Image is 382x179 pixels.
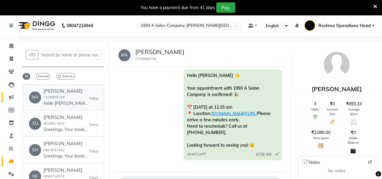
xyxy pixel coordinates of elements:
[89,122,98,127] small: Today
[89,96,98,101] small: Today
[29,144,41,156] div: SH
[296,85,377,94] div: [PERSON_NAME]
[301,159,320,167] span: Notes
[326,107,339,116] span: Amount Due
[351,129,356,136] span: ₹0
[118,49,130,61] div: MA
[43,95,65,99] small: 7378999799
[43,126,89,133] p: Greetings. Your booking with 1993 A Salon Company, [PERSON_NAME][GEOGRAPHIC_DATA] on [DATE] 11:30...
[43,114,89,120] h6: [PERSON_NAME]
[29,91,41,104] div: MA
[135,48,184,56] h5: [PERSON_NAME]
[346,107,362,116] span: Average Spent
[329,119,335,125] img: Amount Due Icon
[311,107,319,112] span: Visits
[328,168,345,174] span: No notes
[351,119,357,124] img: Average Spent Icon
[135,57,156,61] small: 7378999799
[345,136,362,145] span: Wallet Balance
[29,118,41,130] div: SU
[89,149,98,154] small: Today
[56,73,75,80] span: Refresh
[15,17,57,34] img: logo
[26,50,38,59] button: +91
[43,141,89,146] h6: [PERSON_NAME]
[43,174,65,178] small: 9850730374
[216,2,235,13] button: Pay
[36,73,50,80] span: Unread
[187,73,270,148] span: Hello [PERSON_NAME] 👋 Your appointment with 1993 A Salon Company is confirmed! 🎉 📅 [DATE] at 11:1...
[23,73,30,80] span: All
[43,167,89,173] h6: [PERSON_NAME]
[43,100,89,107] p: Hello [PERSON_NAME] 👋 Your appointment with 1993 A Salon Company is confirmed! 🎉 📅 [DATE] at 11:1...
[318,23,371,29] span: Reshma Operations Head
[255,152,271,157] span: 10:56 AM
[346,101,362,107] span: ₹693.33
[330,101,335,107] span: ₹0
[43,153,89,159] p: Greetings. Your booking with 1993 A Salon Company, [PERSON_NAME][GEOGRAPHIC_DATA] on [DATE] 1:30 ...
[311,129,330,136] span: ₹2,080.00
[187,152,206,157] span: WHATSAPP
[38,50,101,59] input: Search by name or phone number
[43,88,89,94] h6: [PERSON_NAME]
[66,17,93,34] b: 08047224946
[211,111,257,116] a: [DOMAIN_NAME][URL]
[43,121,65,126] small: 9028917833
[43,148,65,152] small: 9823037342
[314,101,316,107] span: 3
[304,20,315,31] img: Reshma Operations Head
[318,143,324,149] img: Total Spent Icon
[313,136,329,140] span: Total Spent
[322,50,352,80] img: avatar
[140,5,215,11] div: You have a payment due from 41 days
